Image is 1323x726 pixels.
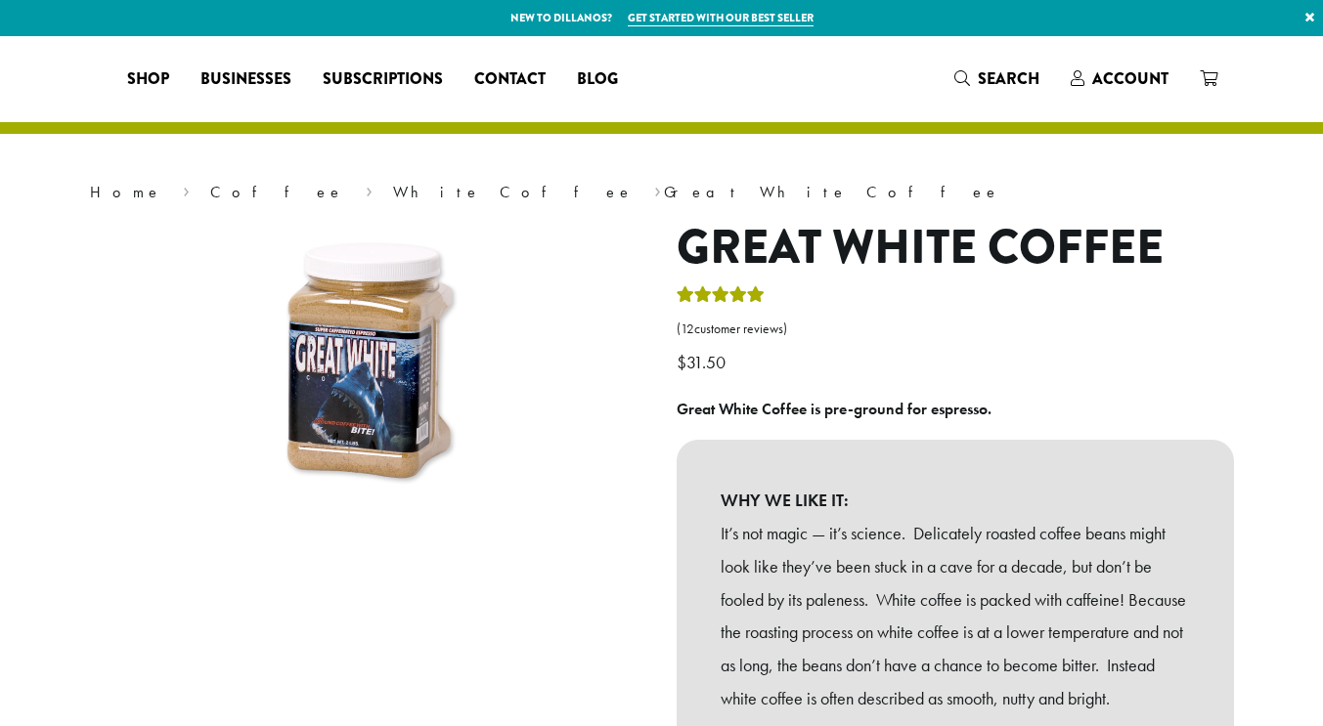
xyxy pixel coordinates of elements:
span: Contact [474,67,546,92]
span: $ [677,351,686,373]
span: Account [1092,67,1169,90]
a: White Coffee [393,182,634,202]
bdi: 31.50 [677,351,730,373]
a: (12customer reviews) [677,320,1234,339]
span: Shop [127,67,169,92]
b: WHY WE LIKE IT: [721,484,1190,517]
span: › [654,174,661,204]
span: › [183,174,190,204]
span: 12 [681,320,694,337]
span: Search [978,67,1039,90]
div: Rated 5.00 out of 5 [677,283,765,313]
a: Coffee [210,182,344,202]
span: Blog [577,67,618,92]
nav: Breadcrumb [90,181,1234,204]
span: › [366,174,373,204]
p: It’s not magic — it’s science. Delicately roasted coffee beans might look like they’ve been stuck... [721,517,1190,715]
h1: Great White Coffee [677,220,1234,277]
a: Shop [111,64,185,95]
b: Great White Coffee is pre-ground for espresso. [677,399,992,419]
img: Great White Coffee [222,220,515,513]
a: Home [90,182,162,202]
a: Search [939,63,1055,95]
span: Subscriptions [323,67,443,92]
a: Get started with our best seller [628,10,814,26]
span: Businesses [200,67,291,92]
